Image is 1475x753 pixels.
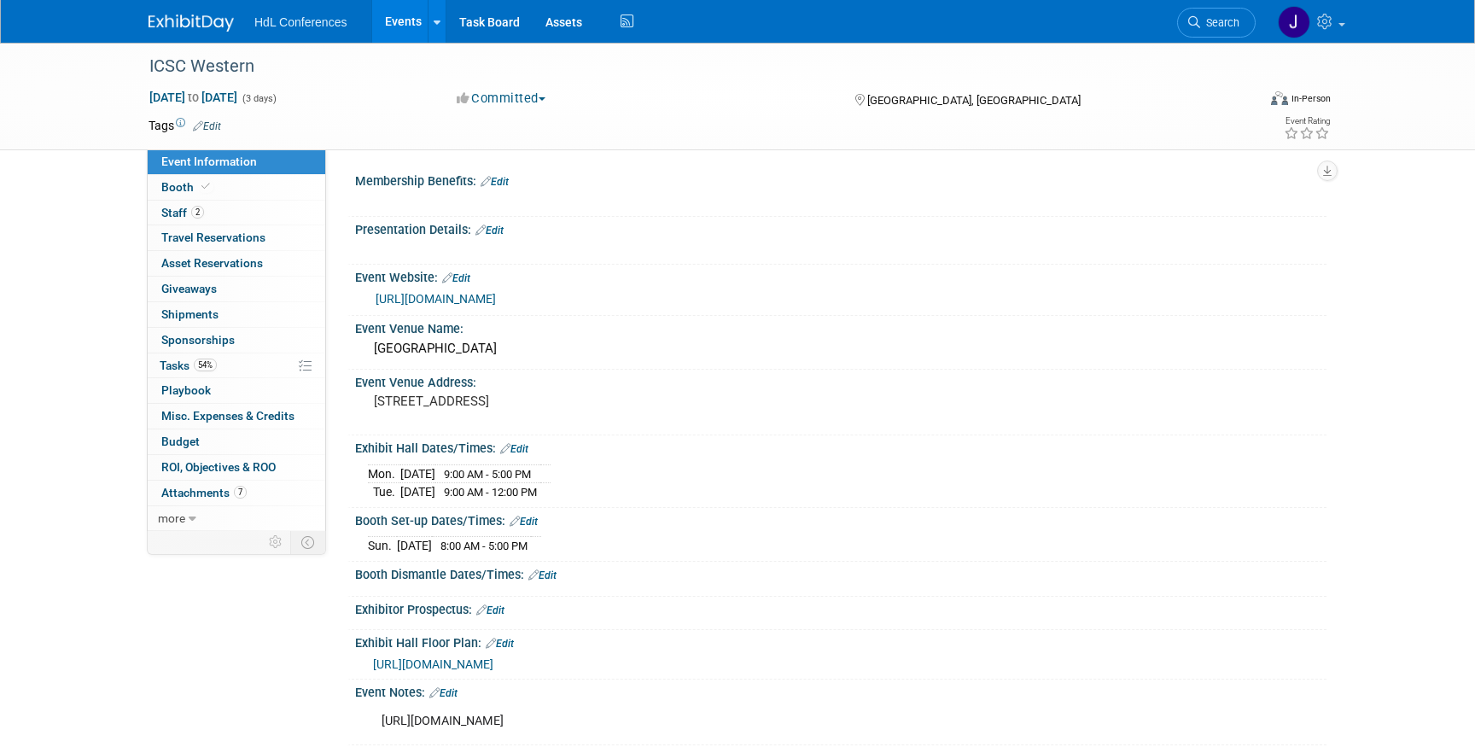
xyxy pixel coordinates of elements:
div: Membership Benefits: [355,168,1326,190]
span: 8:00 AM - 5:00 PM [440,540,528,552]
span: ROI, Objectives & ROO [161,460,276,474]
div: Event Format [1155,89,1331,114]
a: Search [1177,8,1256,38]
span: Search [1200,16,1239,29]
div: Booth Dismantle Dates/Times: [355,562,1326,584]
span: (3 days) [241,93,277,104]
span: Booth [161,180,213,194]
span: Event Information [161,155,257,168]
td: Sun. [368,537,397,555]
span: 7 [234,486,247,499]
a: Tasks54% [148,353,325,378]
div: Event Rating [1284,117,1330,125]
a: Edit [486,638,514,650]
span: HdL Conferences [254,15,347,29]
div: Event Website: [355,265,1326,287]
span: 9:00 AM - 5:00 PM [444,468,531,481]
div: Booth Set-up Dates/Times: [355,508,1326,530]
div: ICSC Western [143,51,1230,82]
a: Edit [475,225,504,236]
span: 2 [191,206,204,219]
span: Giveaways [161,282,217,295]
a: more [148,506,325,531]
div: Presentation Details: [355,217,1326,239]
td: [DATE] [400,483,435,501]
a: Event Information [148,149,325,174]
td: Personalize Event Tab Strip [261,531,291,553]
td: Mon. [368,464,400,483]
div: [GEOGRAPHIC_DATA] [368,336,1314,362]
span: [GEOGRAPHIC_DATA], [GEOGRAPHIC_DATA] [867,94,1081,107]
a: Budget [148,429,325,454]
span: Playbook [161,383,211,397]
td: [DATE] [397,537,432,555]
img: ExhibitDay [149,15,234,32]
td: Toggle Event Tabs [291,531,326,553]
a: Edit [528,569,557,581]
a: ROI, Objectives & ROO [148,455,325,480]
a: Asset Reservations [148,251,325,276]
a: Edit [193,120,221,132]
span: Staff [161,206,204,219]
a: [URL][DOMAIN_NAME] [373,657,493,671]
div: Event Notes: [355,680,1326,702]
div: Event Venue Address: [355,370,1326,391]
span: Travel Reservations [161,231,265,244]
a: Edit [500,443,528,455]
div: In-Person [1291,92,1331,105]
a: Shipments [148,302,325,327]
a: Edit [481,176,509,188]
td: [DATE] [400,464,435,483]
span: 54% [194,359,217,371]
span: 9:00 AM - 12:00 PM [444,486,537,499]
span: Asset Reservations [161,256,263,270]
a: Edit [510,516,538,528]
div: Exhibitor Prospectus: [355,597,1326,619]
a: Attachments7 [148,481,325,505]
span: Shipments [161,307,219,321]
div: Exhibit Hall Floor Plan: [355,630,1326,652]
span: Tasks [160,359,217,372]
span: to [185,90,201,104]
a: Staff2 [148,201,325,225]
span: more [158,511,185,525]
pre: [STREET_ADDRESS] [374,394,741,409]
div: Exhibit Hall Dates/Times: [355,435,1326,458]
a: Sponsorships [148,328,325,353]
a: Booth [148,175,325,200]
span: Sponsorships [161,333,235,347]
a: Edit [476,604,504,616]
a: Giveaways [148,277,325,301]
td: Tue. [368,483,400,501]
img: Format-Inperson.png [1271,91,1288,105]
div: [URL][DOMAIN_NAME] [370,704,1139,738]
span: Budget [161,435,200,448]
a: Edit [429,687,458,699]
span: Misc. Expenses & Credits [161,409,294,423]
td: Tags [149,117,221,134]
a: Misc. Expenses & Credits [148,404,325,429]
a: [URL][DOMAIN_NAME] [376,292,496,306]
button: Committed [451,90,552,108]
span: [DATE] [DATE] [149,90,238,105]
img: Johnny Nguyen [1278,6,1310,38]
a: Travel Reservations [148,225,325,250]
a: Edit [442,272,470,284]
i: Booth reservation complete [201,182,210,191]
span: Attachments [161,486,247,499]
div: Event Venue Name: [355,316,1326,337]
a: Playbook [148,378,325,403]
